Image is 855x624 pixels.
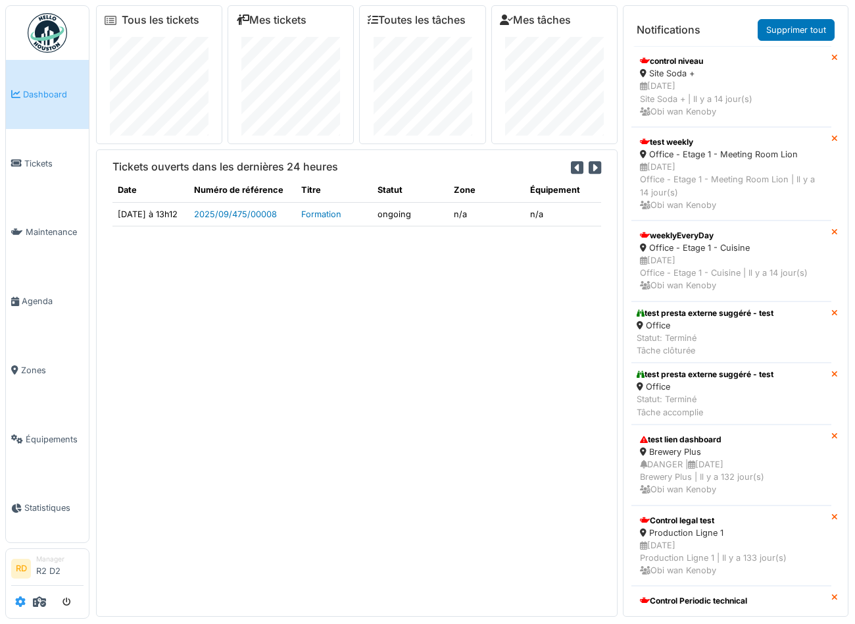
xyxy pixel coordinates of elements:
[525,178,601,202] th: Équipement
[36,554,84,564] div: Manager
[6,474,89,543] a: Statistiques
[631,221,831,301] a: weeklyEveryDay Office - Etage 1 - Cuisine [DATE]Office - Etage 1 - Cuisine | Il y a 14 jour(s) Ob...
[301,209,341,219] a: Formation
[26,433,84,446] span: Équipements
[640,527,823,539] div: Production Ligne 1
[640,446,823,458] div: Brewery Plus
[194,209,277,219] a: 2025/09/475/00008
[631,46,831,127] a: control niveau Site Soda + [DATE]Site Soda + | Il y a 14 jour(s) Obi wan Kenoby
[637,319,773,332] div: Office
[11,559,31,579] li: RD
[6,405,89,474] a: Équipements
[640,230,823,242] div: weeklyEveryDay
[637,24,700,36] h6: Notifications
[24,502,84,514] span: Statistiques
[36,554,84,583] li: R2 D2
[640,67,823,80] div: Site Soda +
[640,515,823,527] div: Control legal test
[637,332,773,357] div: Statut: Terminé Tâche clôturée
[640,136,823,148] div: test weekly
[122,14,199,26] a: Tous les tickets
[640,242,823,254] div: Office - Etage 1 - Cuisine
[640,607,823,619] div: Site Soda + - Production Line 1
[640,458,823,496] div: DANGER | [DATE] Brewery Plus | Il y a 132 jour(s) Obi wan Kenoby
[640,148,823,161] div: Office - Etage 1 - Meeting Room Lion
[24,157,84,170] span: Tickets
[11,554,84,586] a: RD ManagerR2 D2
[28,13,67,53] img: Badge_color-CXgf-gQk.svg
[525,202,601,226] td: n/a
[637,393,773,418] div: Statut: Terminé Tâche accomplie
[6,129,89,198] a: Tickets
[640,539,823,577] div: [DATE] Production Ligne 1 | Il y a 133 jour(s) Obi wan Kenoby
[758,19,835,41] a: Supprimer tout
[296,178,372,202] th: Titre
[112,202,189,226] td: [DATE] à 13h12
[6,60,89,129] a: Dashboard
[631,363,831,425] a: test presta externe suggéré - test Office Statut: TerminéTâche accomplie
[372,202,449,226] td: ongoing
[631,127,831,221] a: test weekly Office - Etage 1 - Meeting Room Lion [DATE]Office - Etage 1 - Meeting Room Lion | Il ...
[637,380,773,393] div: Office
[631,425,831,506] a: test lien dashboard Brewery Plus DANGER |[DATE]Brewery Plus | Il y a 132 jour(s) Obi wan Kenoby
[6,198,89,267] a: Maintenance
[640,55,823,67] div: control niveau
[189,178,296,202] th: Numéro de référence
[23,88,84,101] span: Dashboard
[640,80,823,118] div: [DATE] Site Soda + | Il y a 14 jour(s) Obi wan Kenoby
[236,14,306,26] a: Mes tickets
[637,307,773,319] div: test presta externe suggéré - test
[449,178,525,202] th: Zone
[6,336,89,405] a: Zones
[640,254,823,292] div: [DATE] Office - Etage 1 - Cuisine | Il y a 14 jour(s) Obi wan Kenoby
[6,267,89,336] a: Agenda
[640,161,823,211] div: [DATE] Office - Etage 1 - Meeting Room Lion | Il y a 14 jour(s) Obi wan Kenoby
[112,161,338,173] h6: Tickets ouverts dans les dernières 24 heures
[500,14,571,26] a: Mes tâches
[21,364,84,377] span: Zones
[637,369,773,380] div: test presta externe suggéré - test
[640,434,823,446] div: test lien dashboard
[631,301,831,363] a: test presta externe suggéré - test Office Statut: TerminéTâche clôturée
[22,295,84,307] span: Agenda
[631,506,831,586] a: Control legal test Production Ligne 1 [DATE]Production Ligne 1 | Il y a 133 jour(s) Obi wan Kenoby
[640,595,823,607] div: Control Periodic technical
[372,178,449,202] th: Statut
[26,226,84,238] span: Maintenance
[368,14,466,26] a: Toutes les tâches
[112,178,189,202] th: Date
[449,202,525,226] td: n/a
